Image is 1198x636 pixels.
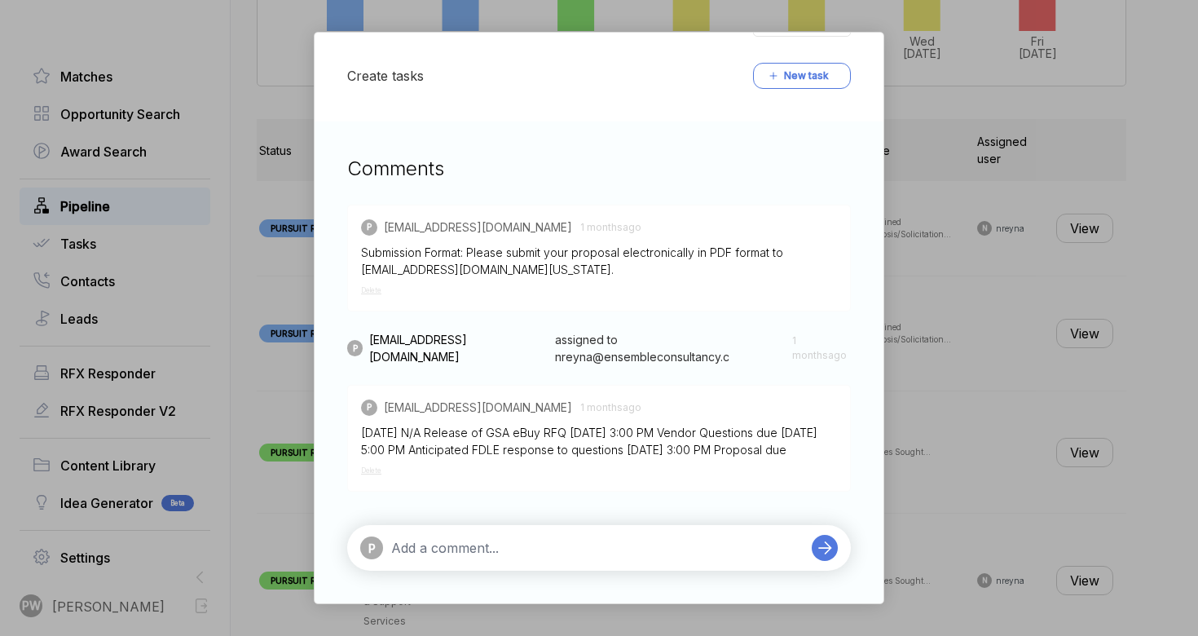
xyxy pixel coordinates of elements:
[361,244,837,278] div: Submission Format: Please submit your proposal electronically in PDF format to [EMAIL_ADDRESS][DO...
[792,333,851,363] span: 1 months ago
[384,399,572,416] span: [EMAIL_ADDRESS][DOMAIN_NAME]
[753,63,851,89] button: New task
[353,342,358,355] span: P
[369,331,548,365] span: [EMAIL_ADDRESS][DOMAIN_NAME]
[580,400,641,415] span: 1 months ago
[580,220,641,235] span: 1 months ago
[361,286,381,294] span: Delete
[367,221,372,233] span: P
[384,219,572,236] span: [EMAIL_ADDRESS][DOMAIN_NAME]
[347,154,851,183] h3: Comments
[368,540,376,557] span: P
[361,466,381,475] span: Delete
[347,66,424,86] h5: Create tasks
[367,401,372,413] span: P
[555,331,784,365] span: assigned to nreyna@ensembleconsultancy.c
[361,424,837,458] div: [DATE] N/A Release of GSA eBuy RFQ [DATE] 3:00 PM Vendor Questions due [DATE] 5:00 PM Anticipated...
